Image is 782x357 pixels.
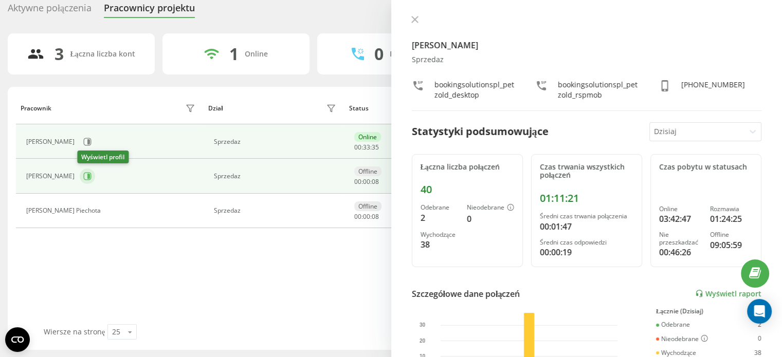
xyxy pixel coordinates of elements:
div: Rozmawia [710,205,753,213]
span: 00 [363,212,370,221]
span: 33 [363,143,370,152]
div: Średni czas odpowiedzi [540,239,633,246]
div: : : [354,144,379,151]
div: Pracownik [21,105,51,112]
div: Średni czas trwania połączenia [540,213,633,220]
div: Nieodebrane [467,204,514,212]
div: Aktywne połączenia [8,3,92,18]
div: bookingsolutionspl_petzold_desktop [434,80,515,100]
div: Odebrane [421,204,459,211]
div: Czas pobytu w statusach [659,163,753,172]
div: : : [354,178,379,185]
h4: [PERSON_NAME] [412,39,762,51]
div: 01:11:21 [540,192,633,204]
div: Offline [354,166,381,176]
text: 20 [420,338,426,344]
div: Online [659,205,702,213]
div: Wychodzące [656,349,696,356]
div: Sprzedaz [412,55,762,64]
span: 08 [372,177,379,186]
span: Wiersze na stronę [44,327,105,336]
div: Sprzedaz [214,207,339,214]
div: Łączna liczba połączeń [421,163,514,172]
div: 38 [421,238,459,251]
div: 0 [467,213,514,225]
div: Nieodebrane [656,335,708,343]
div: [PHONE_NUMBER] [681,80,745,100]
div: : : [354,213,379,220]
div: 00:46:26 [659,246,702,258]
span: 35 [372,143,379,152]
div: Sprzedaz [214,138,339,145]
div: Szczegółowe dane połączeń [412,288,520,300]
div: Wyświetl profil [77,151,129,163]
div: Offline [354,201,381,211]
div: [PERSON_NAME] [26,138,77,145]
button: Open CMP widget [5,327,30,352]
div: Łącznie (Dzisiaj) [656,308,761,315]
div: 09:05:59 [710,239,753,251]
a: Wyświetl raport [695,289,761,298]
div: 0 [758,335,761,343]
div: Sprzedaz [214,173,339,180]
span: 00 [354,177,361,186]
div: 00:01:47 [540,220,633,233]
div: 03:42:47 [659,213,702,225]
div: Statystyki podsumowujące [412,124,549,139]
div: Rozmawiają [390,50,431,59]
text: 30 [420,322,426,328]
span: 08 [372,212,379,221]
span: 00 [354,212,361,221]
div: 1 [229,44,239,64]
div: Wychodzące [421,231,459,238]
div: 25 [112,327,120,337]
div: Nie przeszkadzać [659,231,702,246]
div: [PERSON_NAME] [26,173,77,180]
div: 3 [54,44,64,64]
div: Odebrane [656,321,690,328]
div: 40 [421,183,514,196]
div: Łączna liczba kont [70,50,135,59]
span: 00 [363,177,370,186]
div: Open Intercom Messenger [747,299,772,324]
div: bookingsolutionspl_petzold_rspmob [558,80,638,100]
div: 38 [754,349,761,356]
div: Online [354,132,381,142]
div: 00:00:19 [540,246,633,258]
div: [PERSON_NAME] Piechota [26,207,103,214]
div: 2 [421,212,459,224]
div: Offline [710,231,753,238]
div: Pracownicy projektu [104,3,195,18]
div: 2 [758,321,761,328]
div: 01:24:25 [710,213,753,225]
div: 0 [374,44,384,64]
div: Dział [208,105,223,112]
div: Czas trwania wszystkich połączeń [540,163,633,180]
span: 00 [354,143,361,152]
div: Status [349,105,369,112]
div: Online [245,50,268,59]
